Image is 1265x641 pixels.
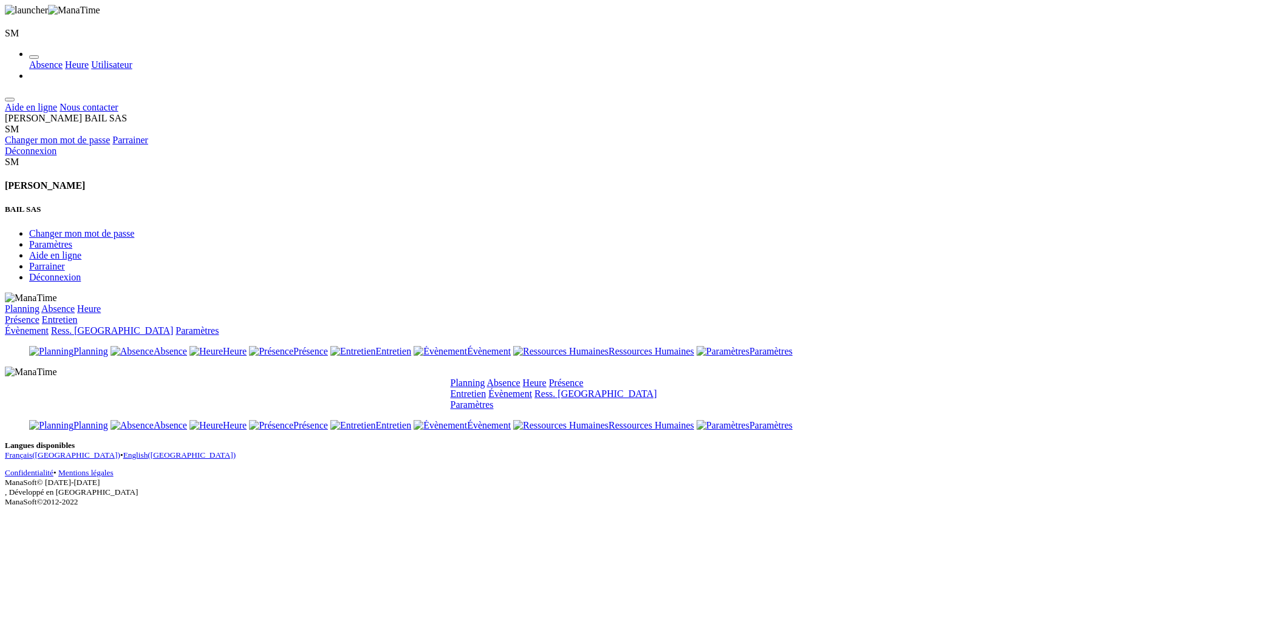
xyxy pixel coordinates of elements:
[513,420,694,430] a: Ressources Humaines
[330,346,376,357] img: Entretien
[5,135,110,145] a: Changer mon mot de passe
[189,420,247,430] a: Heure
[5,367,57,378] img: ManaTime
[697,420,793,430] a: Paramètres
[29,272,81,282] a: Déconnexion
[5,113,1260,135] div: [PERSON_NAME] BAIL SAS SM
[5,157,1260,168] div: SM
[123,450,236,460] a: English([GEOGRAPHIC_DATA])
[697,346,793,356] a: Paramètres
[5,124,1260,135] div: SM
[5,468,56,477] span: •
[189,346,247,356] a: Heure
[29,59,63,70] a: Absence
[5,293,57,304] img: ManaTime
[111,420,187,430] a: Absence
[41,304,75,314] a: Absence
[29,261,65,271] a: Parrainer
[697,346,749,357] img: Paramètres
[29,250,81,260] a: Aide en ligne
[32,450,120,460] span: ([GEOGRAPHIC_DATA])
[451,399,494,410] a: Paramètres
[29,420,108,430] a: Planning
[51,325,173,336] a: Ress. [GEOGRAPHIC_DATA]
[513,346,609,357] img: Ressources Humaines
[5,28,1260,39] div: SM
[42,314,78,325] a: Entretien
[5,113,82,123] span: [PERSON_NAME]
[58,468,114,477] a: Mentions légales
[29,239,72,249] a: Paramètres
[5,450,120,460] a: Français([GEOGRAPHIC_DATA])
[5,180,1260,191] h4: [PERSON_NAME]
[249,420,328,430] a: Présence
[534,388,656,399] a: Ress. [GEOGRAPHIC_DATA]
[5,304,39,314] a: Planning
[112,135,148,145] a: Parrainer
[249,420,293,431] img: Présence
[5,314,39,325] a: Présence
[414,346,511,356] a: Évènement
[249,346,328,356] a: Présence
[523,378,547,388] a: Heure
[65,59,89,70] a: Heure
[5,468,53,477] a: Confidentialité
[84,113,127,123] span: BAIL SAS
[697,420,749,431] img: Paramètres
[77,304,101,314] a: Heure
[111,420,154,431] img: Absence
[60,102,118,112] a: Nous contacter
[513,420,609,431] img: Ressources Humaines
[176,325,219,336] a: Paramètres
[330,346,411,356] a: Entretien
[5,441,75,450] b: Langues disponibles
[5,478,1260,497] div: ManaSoft© [DATE]-[DATE]
[5,441,1260,460] p: •
[48,5,100,16] img: ManaTime
[5,487,1260,497] div: , Développé en [GEOGRAPHIC_DATA]
[29,346,73,357] img: Planning
[414,346,467,357] img: Évènement
[111,346,187,356] a: Absence
[5,205,1260,214] h5: BAIL SAS
[451,388,486,399] a: Entretien
[414,420,467,431] img: Évènement
[549,378,584,388] a: Présence
[189,346,223,357] img: Heure
[330,420,411,430] a: Entretien
[451,378,485,388] a: Planning
[148,450,236,460] span: ([GEOGRAPHIC_DATA])
[5,497,1260,507] div: ManaSoft© 2022
[5,146,56,156] a: Déconnexion
[29,420,73,431] img: Planning
[91,59,132,70] a: Utilisateur
[488,388,532,399] a: Évènement
[5,5,48,16] img: launcher
[43,497,62,506] span: 2012-
[5,325,49,336] a: Évènement
[189,420,223,431] img: Heure
[330,420,376,431] img: Entretien
[487,378,520,388] a: Absence
[29,228,134,239] a: Changer mon mot de passe
[414,420,511,430] a: Évènement
[249,346,293,357] img: Présence
[5,102,57,112] a: Aide en ligne
[111,346,154,357] img: Absence
[29,346,108,356] a: Planning
[513,346,694,356] a: Ressources Humaines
